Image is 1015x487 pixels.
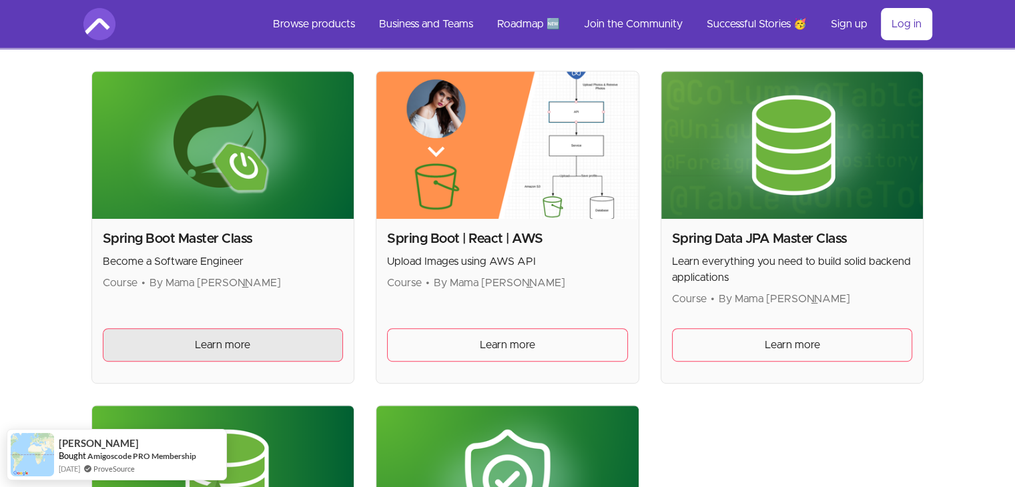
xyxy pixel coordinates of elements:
span: • [141,278,145,288]
img: Amigoscode logo [83,8,115,40]
nav: Main [262,8,932,40]
h2: Spring Data JPA Master Class [672,229,913,248]
span: • [711,294,715,304]
p: Become a Software Engineer [103,254,344,270]
span: By Mama [PERSON_NAME] [434,278,565,288]
span: Learn more [195,337,250,353]
img: Product image for Spring Data JPA Master Class [661,71,924,219]
a: ProveSource [93,463,135,474]
img: Product image for Spring Boot | React | AWS [376,71,639,219]
a: Learn more [103,328,344,362]
span: Course [387,278,422,288]
span: Course [103,278,137,288]
p: Learn everything you need to build solid backend applications [672,254,913,286]
a: Learn more [387,328,628,362]
a: Learn more [672,328,913,362]
h2: Spring Boot Master Class [103,229,344,248]
h2: Spring Boot | React | AWS [387,229,628,248]
span: [PERSON_NAME] [59,438,139,449]
a: Roadmap 🆕 [486,8,571,40]
a: Successful Stories 🥳 [696,8,817,40]
span: By Mama [PERSON_NAME] [719,294,850,304]
span: Course [672,294,707,304]
a: Sign up [820,8,878,40]
span: Bought [59,450,86,461]
a: Browse products [262,8,366,40]
p: Upload Images using AWS API [387,254,628,270]
span: Learn more [480,337,535,353]
a: Log in [881,8,932,40]
a: Business and Teams [368,8,484,40]
img: Product image for Spring Boot Master Class [92,71,354,219]
span: • [426,278,430,288]
span: Learn more [765,337,820,353]
span: [DATE] [59,463,80,474]
a: Amigoscode PRO Membership [87,451,196,461]
span: By Mama [PERSON_NAME] [149,278,281,288]
img: provesource social proof notification image [11,433,54,476]
a: Join the Community [573,8,693,40]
